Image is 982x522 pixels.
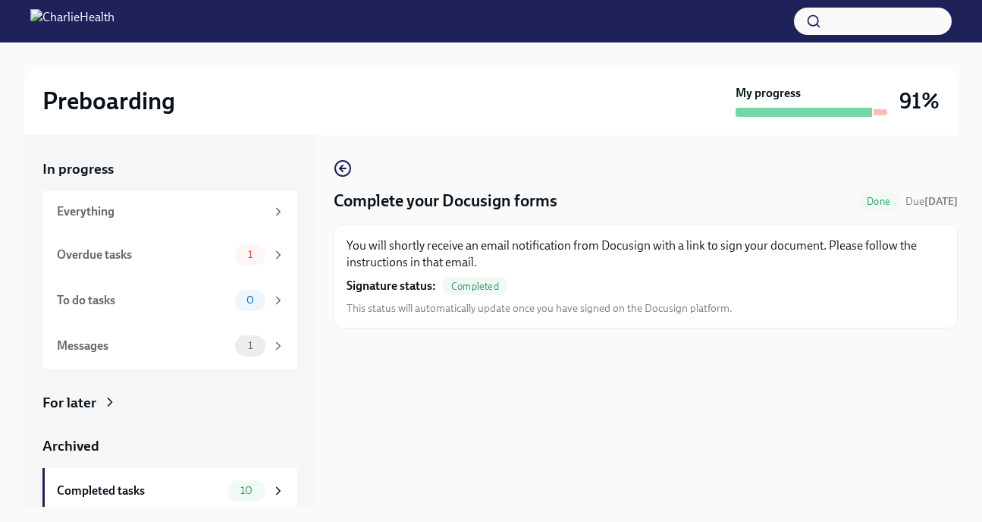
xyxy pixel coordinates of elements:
[42,159,297,179] a: In progress
[442,281,508,292] span: Completed
[858,196,899,207] span: Done
[57,292,229,309] div: To do tasks
[42,191,297,232] a: Everything
[42,393,297,413] a: For later
[905,195,958,208] span: Due
[42,86,175,116] h2: Preboarding
[57,247,229,263] div: Overdue tasks
[347,301,733,316] span: This status will automatically update once you have signed on the Docusign platform.
[42,393,96,413] div: For later
[334,190,557,212] h4: Complete your Docusign forms
[42,232,297,278] a: Overdue tasks1
[239,340,262,351] span: 1
[42,323,297,369] a: Messages1
[736,85,801,102] strong: My progress
[237,294,263,306] span: 0
[924,195,958,208] strong: [DATE]
[57,483,221,499] div: Completed tasks
[42,468,297,514] a: Completed tasks10
[57,203,265,220] div: Everything
[42,278,297,323] a: To do tasks0
[57,338,229,354] div: Messages
[347,278,436,294] strong: Signature status:
[42,436,297,456] a: Archived
[239,249,262,260] span: 1
[30,9,115,33] img: CharlieHealth
[899,87,940,115] h3: 91%
[231,485,262,496] span: 10
[347,237,945,271] p: You will shortly receive an email notification from Docusign with a link to sign your document. P...
[905,194,958,209] span: August 12th, 2025 07:00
